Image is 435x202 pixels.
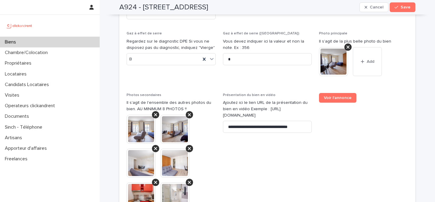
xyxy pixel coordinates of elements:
[5,20,34,32] img: UCB0brd3T0yccxBKYDjQ
[129,56,132,63] span: B
[2,135,27,141] p: Artisans
[359,2,388,12] button: Cancel
[2,50,53,56] p: Chambre/Colocation
[2,156,32,162] p: Freelances
[119,3,208,12] h2: A924 - [STREET_ADDRESS]
[127,32,162,35] span: Gaz à effet de serre
[2,146,52,151] p: Apporteur d'affaires
[401,5,411,9] span: Save
[324,96,352,100] span: Voir l'annonce
[370,5,383,9] span: Cancel
[2,39,21,45] p: Biens
[223,93,275,97] span: Présentation du bien en vidéo
[223,32,299,35] span: Gaz à effet de serre ([GEOGRAPHIC_DATA])
[319,38,408,45] p: Il s'agit de la plus belle photo du bien
[127,93,161,97] span: Photos secondaires
[2,82,54,88] p: Candidats Locataires
[2,60,36,66] p: Propriétaires
[127,100,216,112] p: Il s'agit de l'ensemble des autres photos du bien. AU MINIMUM 8 PHOTOS !!
[2,114,34,119] p: Documents
[353,47,382,76] button: Add
[367,59,374,64] span: Add
[319,93,356,103] a: Voir l'annonce
[390,2,415,12] button: Save
[223,100,312,118] p: Ajoutez ici le lien URL de la présentation du bien en vidéo Exemple : [URL][DOMAIN_NAME]
[2,124,47,130] p: Sinch - Téléphone
[223,38,312,51] p: Vous devez indiquer ici la valeur et non la note. Ex : 356
[127,38,216,51] p: Regardez sur le diagnostic DPE Si vous ne disposez pas du diagnostic, indiquez "Vierge"
[2,103,60,109] p: Operateurs clickandrent
[2,71,31,77] p: Locataires
[319,32,347,35] span: Photo principale
[2,92,24,98] p: Visites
